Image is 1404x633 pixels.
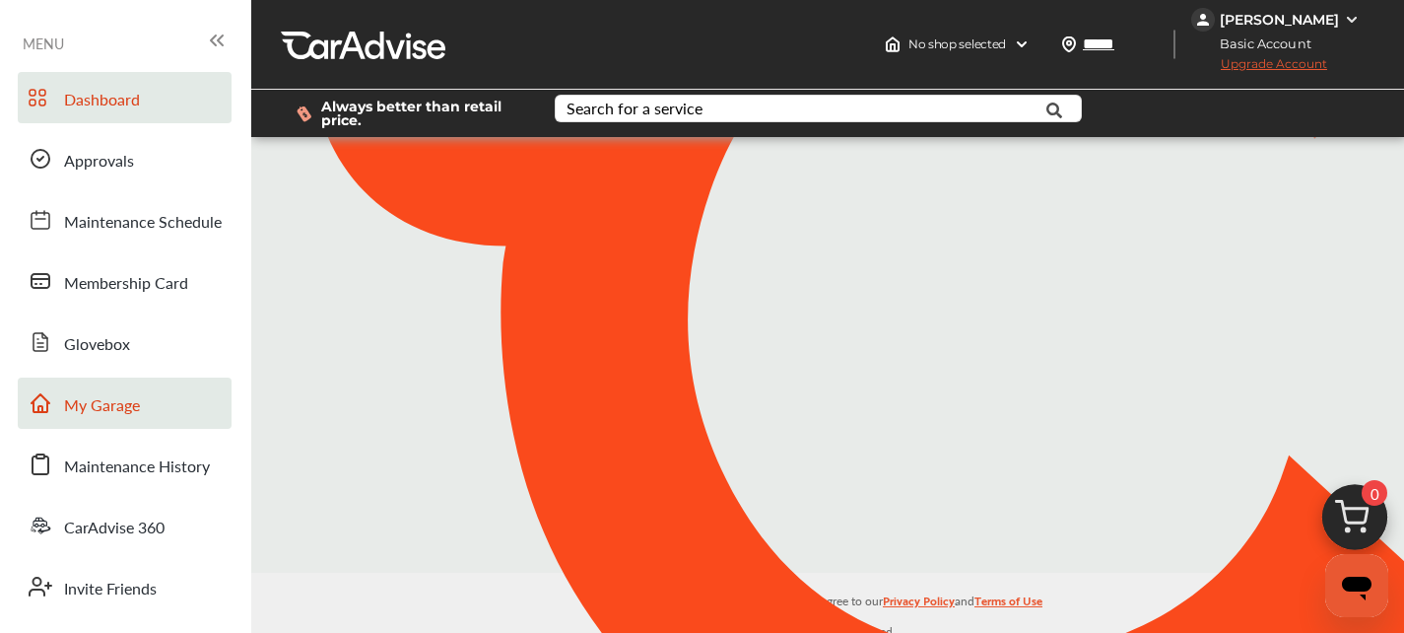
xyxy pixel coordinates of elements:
[297,105,311,122] img: dollor_label_vector.a70140d1.svg
[18,72,232,123] a: Dashboard
[251,590,1404,610] p: By using the CarAdvise application, you agree to our and
[64,393,140,419] span: My Garage
[567,101,702,116] div: Search for a service
[18,194,232,246] a: Maintenance Schedule
[1191,56,1327,81] span: Upgrade Account
[1014,36,1030,52] img: header-down-arrow.9dd2ce7d.svg
[1220,11,1339,29] div: [PERSON_NAME]
[1061,36,1077,52] img: location_vector.a44bc228.svg
[822,286,894,348] img: CA_CheckIcon.cf4f08d4.svg
[1191,8,1215,32] img: jVpblrzwTbfkPYzPPzSLxeg0AAAAASUVORK5CYII=
[1307,475,1402,570] img: cart_icon.3d0951e8.svg
[64,516,165,541] span: CarAdvise 360
[18,133,232,184] a: Approvals
[64,149,134,175] span: Approvals
[1325,554,1388,617] iframe: Button to launch messaging window
[18,316,232,368] a: Glovebox
[64,332,130,358] span: Glovebox
[1362,480,1387,506] span: 0
[64,88,140,113] span: Dashboard
[18,378,232,429] a: My Garage
[1344,12,1360,28] img: WGsFRI8htEPBVLJbROoPRyZpYNWhNONpIPPETTm6eUC0GeLEiAAAAAElFTkSuQmCC
[18,500,232,551] a: CarAdvise 360
[23,35,64,51] span: MENU
[64,455,210,480] span: Maintenance History
[1193,34,1326,54] span: Basic Account
[885,36,901,52] img: header-home-logo.8d720a4f.svg
[1173,30,1175,59] img: header-divider.bc55588e.svg
[908,36,1006,52] span: No shop selected
[18,439,232,490] a: Maintenance History
[18,561,232,612] a: Invite Friends
[64,577,157,602] span: Invite Friends
[18,255,232,307] a: Membership Card
[64,210,222,236] span: Maintenance Schedule
[321,100,523,127] span: Always better than retail price.
[64,271,188,297] span: Membership Card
